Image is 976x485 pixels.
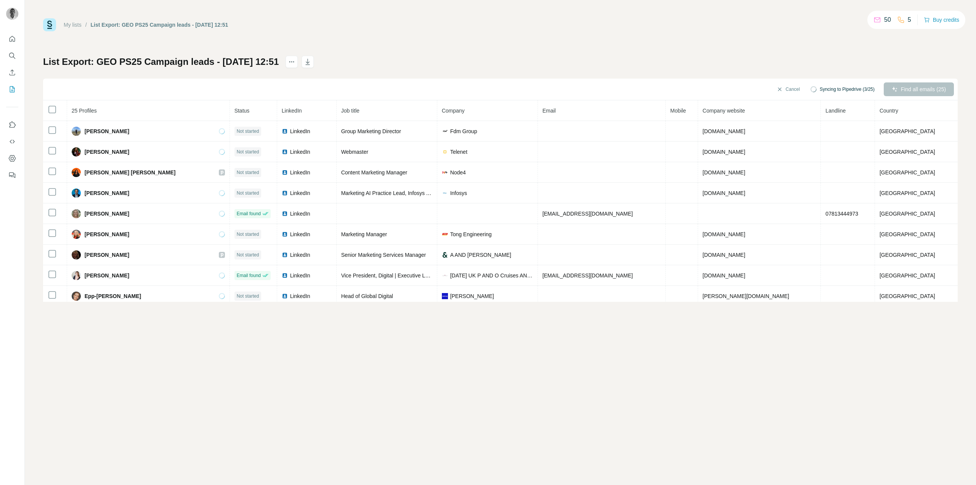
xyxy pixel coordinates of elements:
[703,252,745,258] span: [DOMAIN_NAME]
[282,252,288,258] img: LinkedIn logo
[72,209,81,218] img: Avatar
[237,128,259,135] span: Not started
[543,108,556,114] span: Email
[85,210,129,218] span: [PERSON_NAME]
[237,148,259,155] span: Not started
[341,231,387,237] span: Marketing Manager
[703,190,745,196] span: [DOMAIN_NAME]
[237,293,259,300] span: Not started
[85,251,129,259] span: [PERSON_NAME]
[703,231,745,237] span: [DOMAIN_NAME]
[450,148,467,156] span: Telenet
[72,189,81,198] img: Avatar
[880,169,935,176] span: [GEOGRAPHIC_DATA]
[450,230,492,238] span: Tong Engineering
[6,49,18,63] button: Search
[880,293,935,299] span: [GEOGRAPHIC_DATA]
[6,8,18,20] img: Avatar
[442,272,448,279] img: company-logo
[442,293,448,299] img: company-logo
[6,66,18,79] button: Enrich CSV
[282,108,302,114] span: LinkedIn
[341,128,401,134] span: Group Marketing Director
[442,169,448,176] img: company-logo
[341,169,408,176] span: Content Marketing Manager
[543,211,633,217] span: [EMAIL_ADDRESS][DOMAIN_NAME]
[237,210,261,217] span: Email found
[282,211,288,217] img: LinkedIn logo
[703,108,745,114] span: Company website
[442,128,448,134] img: company-logo
[442,190,448,196] img: company-logo
[703,169,745,176] span: [DOMAIN_NAME]
[290,127,310,135] span: LinkedIn
[43,56,279,68] h1: List Export: GEO PS25 Campaign leads - [DATE] 12:51
[85,21,87,29] li: /
[703,149,745,155] span: [DOMAIN_NAME]
[543,272,633,279] span: [EMAIL_ADDRESS][DOMAIN_NAME]
[341,149,368,155] span: Webmaster
[880,149,935,155] span: [GEOGRAPHIC_DATA]
[72,250,81,259] img: Avatar
[341,252,426,258] span: Senior Marketing Services Manager
[442,231,448,237] img: company-logo
[85,189,129,197] span: [PERSON_NAME]
[72,147,81,156] img: Avatar
[6,32,18,46] button: Quick start
[290,272,310,279] span: LinkedIn
[72,127,81,136] img: Avatar
[72,271,81,280] img: Avatar
[880,252,935,258] span: [GEOGRAPHIC_DATA]
[825,211,858,217] span: 07813444973
[450,292,494,300] span: [PERSON_NAME]
[880,190,935,196] span: [GEOGRAPHIC_DATA]
[6,82,18,96] button: My lists
[85,292,141,300] span: Epp-[PERSON_NAME]
[290,189,310,197] span: LinkedIn
[290,210,310,218] span: LinkedIn
[282,169,288,176] img: LinkedIn logo
[880,211,935,217] span: [GEOGRAPHIC_DATA]
[43,18,56,31] img: Surfe Logo
[6,151,18,165] button: Dashboard
[880,272,935,279] span: [GEOGRAPHIC_DATA]
[290,292,310,300] span: LinkedIn
[442,252,448,258] img: company-logo
[670,108,686,114] span: Mobile
[450,127,477,135] span: Fdm Group
[341,108,360,114] span: Job title
[237,190,259,197] span: Not started
[237,251,259,258] span: Not started
[282,231,288,237] img: LinkedIn logo
[91,21,228,29] div: List Export: GEO PS25 Campaign leads - [DATE] 12:51
[282,293,288,299] img: LinkedIn logo
[450,251,511,259] span: A AND [PERSON_NAME]
[908,15,911,24] p: 5
[771,82,805,96] button: Cancel
[820,86,875,93] span: Syncing to Pipedrive (3/25)
[703,272,745,279] span: [DOMAIN_NAME]
[290,251,310,259] span: LinkedIn
[237,169,259,176] span: Not started
[237,231,259,238] span: Not started
[924,15,959,25] button: Buy credits
[884,15,891,24] p: 50
[880,108,898,114] span: Country
[85,230,129,238] span: [PERSON_NAME]
[6,118,18,132] button: Use Surfe on LinkedIn
[290,169,310,176] span: LinkedIn
[290,230,310,238] span: LinkedIn
[341,293,393,299] span: Head of Global Digital
[442,149,448,155] img: company-logo
[85,127,129,135] span: [PERSON_NAME]
[703,128,745,134] span: [DOMAIN_NAME]
[341,190,458,196] span: Marketing AI Practice Lead, Infosys Aster | EMEA
[290,148,310,156] span: LinkedIn
[72,230,81,239] img: Avatar
[85,169,176,176] span: [PERSON_NAME] [PERSON_NAME]
[450,272,533,279] span: [DATE] UK P AND O Cruises AND Cunard
[85,272,129,279] span: [PERSON_NAME]
[64,22,82,28] a: My lists
[234,108,250,114] span: Status
[282,128,288,134] img: LinkedIn logo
